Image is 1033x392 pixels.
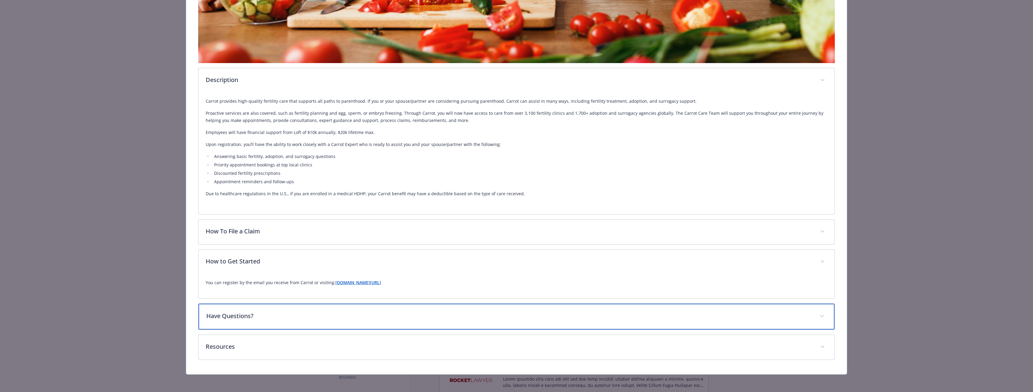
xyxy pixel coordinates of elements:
div: Resources [198,335,835,360]
p: Carrot provides high-quality fertility care that supports all paths to parenthood. If you or your... [206,98,827,105]
a: [DOMAIN_NAME][URL] [335,280,381,285]
p: Resources [206,342,813,351]
li: Discounted fertility prescriptions [212,170,827,177]
li: Answering basic fertility, adoption, and surrogacy questions [212,153,827,160]
div: How to Get Started [198,274,835,298]
p: Proactive services are also covered, such as fertility planning and egg, sperm, or embryo freezin... [206,110,827,124]
div: Have Questions? [198,304,835,330]
div: Description [198,68,835,93]
p: How to Get Started [206,257,813,266]
p: Due to healthcare regulations in the U.S., if you are enrolled in a medical HDHP, your Carrot ben... [206,190,827,197]
p: How To File a Claim [206,227,813,236]
p: Have Questions? [206,311,812,321]
li: Appointment reminders and follow-ups [212,178,827,185]
p: Upon registration, you’ll have the ability to work closely with a Carrot Expert who is ready to a... [206,141,827,148]
p: Description [206,75,813,84]
div: How To File a Claim [198,220,835,244]
p: Employees will have financial support from Loft of $10k annually, $20k lifetime max. [206,129,827,136]
div: Description [198,93,835,214]
div: How to Get Started [198,250,835,274]
li: Priority appointment bookings at top local clinics [212,161,827,169]
h6: You can register by the email you receive from Carrot or visiting: [206,279,827,286]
